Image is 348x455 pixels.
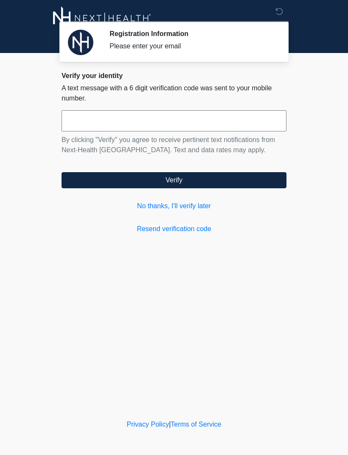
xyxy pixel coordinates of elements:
p: A text message with a 6 digit verification code was sent to your mobile number. [62,83,286,103]
a: Terms of Service [171,421,221,428]
a: Resend verification code [62,224,286,234]
p: By clicking "Verify" you agree to receive pertinent text notifications from Next-Health [GEOGRAPH... [62,135,286,155]
h2: Verify your identity [62,72,286,80]
button: Verify [62,172,286,188]
img: Agent Avatar [68,30,93,55]
a: Privacy Policy [127,421,169,428]
div: Please enter your email [109,41,274,51]
a: | [169,421,171,428]
a: No thanks, I'll verify later [62,201,286,211]
img: Next-Health Woodland Hills Logo [53,6,151,30]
